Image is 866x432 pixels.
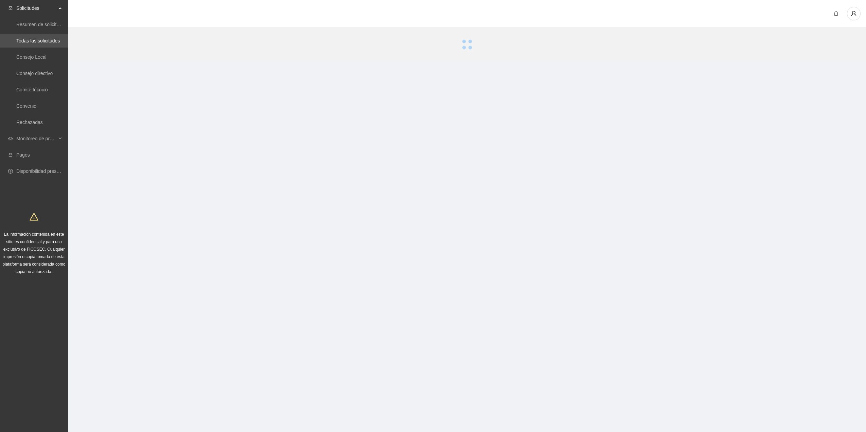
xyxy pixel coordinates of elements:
span: Monitoreo de proyectos [16,132,56,145]
a: Pagos [16,152,30,158]
a: Consejo directivo [16,71,53,76]
a: Todas las solicitudes [16,38,60,43]
span: inbox [8,6,13,11]
a: Rechazadas [16,120,43,125]
span: La información contenida en este sitio es confidencial y para uso exclusivo de FICOSEC. Cualquier... [3,232,66,274]
span: Solicitudes [16,1,56,15]
span: user [847,11,860,17]
button: bell [831,8,842,19]
span: warning [30,212,38,221]
a: Convenio [16,103,36,109]
a: Disponibilidad presupuestal [16,168,74,174]
a: Resumen de solicitudes por aprobar [16,22,93,27]
a: Consejo Local [16,54,47,60]
span: bell [831,11,841,16]
button: user [847,7,861,20]
a: Comité técnico [16,87,48,92]
span: eye [8,136,13,141]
